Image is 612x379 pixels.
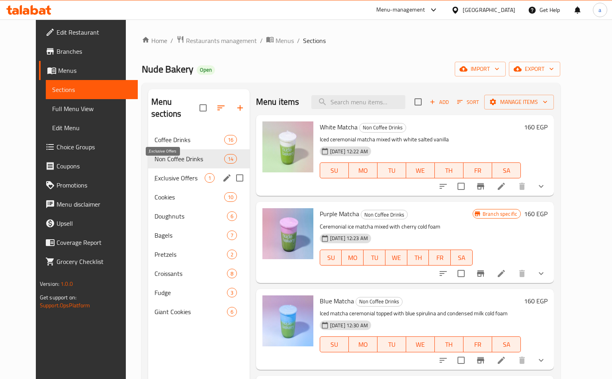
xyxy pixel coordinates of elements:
[320,135,521,145] p: Iced ceremonial matcha mixed with white salted vanilla
[492,336,521,352] button: SA
[260,36,263,45] li: /
[297,36,300,45] li: /
[454,252,469,264] span: SA
[451,250,473,266] button: SA
[227,250,237,259] div: items
[46,99,138,118] a: Full Menu View
[231,98,250,117] button: Add section
[39,176,138,195] a: Promotions
[52,104,132,113] span: Full Menu View
[227,269,237,278] div: items
[39,156,138,176] a: Coupons
[148,207,250,226] div: Doughnuts6
[151,96,199,120] h2: Menu sections
[349,336,377,352] button: MO
[471,177,490,196] button: Branch-specific-item
[154,288,227,297] div: Fudge
[389,252,404,264] span: WE
[428,98,450,107] span: Add
[497,269,506,278] a: Edit menu item
[342,250,364,266] button: MO
[154,307,227,316] div: Giant Cookies
[227,211,237,221] div: items
[154,231,227,240] span: Bagels
[142,35,560,46] nav: breadcrumb
[434,264,453,283] button: sort-choices
[227,289,237,297] span: 3
[57,238,132,247] span: Coverage Report
[148,168,250,188] div: ِExclusive Offers1edit
[461,64,499,74] span: import
[303,36,326,45] span: Sections
[154,135,224,145] span: Coffee Drinks
[497,356,506,365] a: Edit menu item
[352,339,374,350] span: MO
[262,121,313,172] img: White Matcha
[148,188,250,207] div: Cookies10
[266,35,294,46] a: Menus
[224,192,237,202] div: items
[484,95,554,109] button: Manage items
[320,222,473,232] p: Ceremonial ice matcha mixed with cherry cold foam
[524,295,547,307] h6: 160 EGP
[361,210,408,219] div: Non Coffee Drinks
[359,123,406,133] div: Non Coffee Drinks
[515,64,554,74] span: export
[142,60,194,78] span: Nude Bakery
[438,339,460,350] span: TH
[227,307,237,316] div: items
[148,245,250,264] div: Pretzels2
[467,165,489,176] span: FR
[154,269,227,278] span: Croissants
[262,295,313,346] img: Blue Matcha
[170,36,173,45] li: /
[227,232,237,239] span: 7
[364,250,385,266] button: TU
[435,162,463,178] button: TH
[40,300,90,311] a: Support.OpsPlatform
[142,36,167,45] a: Home
[225,193,237,201] span: 10
[39,252,138,271] a: Grocery Checklist
[524,121,547,133] h6: 160 EGP
[225,136,237,144] span: 16
[435,336,463,352] button: TH
[176,35,257,46] a: Restaurants management
[39,195,138,214] a: Menu disclaimer
[426,96,452,108] span: Add item
[410,94,426,110] span: Select section
[463,162,492,178] button: FR
[406,162,435,178] button: WE
[148,283,250,302] div: Fudge3
[154,192,224,202] div: Cookies
[323,339,346,350] span: SU
[57,27,132,37] span: Edit Restaurant
[224,154,237,164] div: items
[154,211,227,221] span: Doughnuts
[186,36,257,45] span: Restaurants management
[409,339,432,350] span: WE
[536,182,546,191] svg: Show Choices
[452,96,484,108] span: Sort items
[154,173,205,183] span: ِExclusive Offers
[52,85,132,94] span: Sections
[457,98,479,107] span: Sort
[532,177,551,196] button: show more
[57,219,132,228] span: Upsell
[327,148,371,155] span: [DATE] 12:22 AM
[349,162,377,178] button: MO
[455,96,481,108] button: Sort
[39,23,138,42] a: Edit Restaurant
[224,135,237,145] div: items
[320,250,342,266] button: SU
[509,62,560,76] button: export
[327,322,371,329] span: [DATE] 12:30 AM
[58,66,132,75] span: Menus
[320,295,354,307] span: Blue Matcha
[406,336,435,352] button: WE
[385,250,407,266] button: WE
[227,231,237,240] div: items
[320,121,358,133] span: White Matcha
